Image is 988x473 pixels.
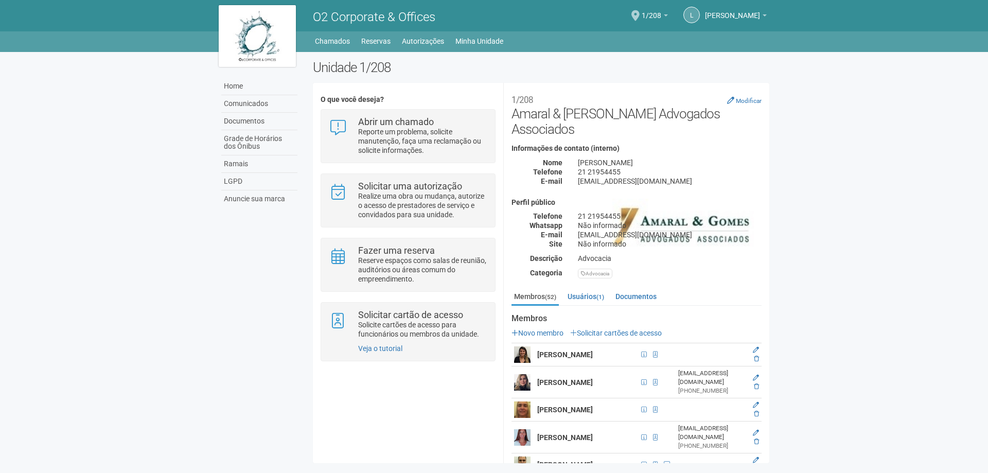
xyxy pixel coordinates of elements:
[221,130,297,155] a: Grade de Horários dos Ônibus
[753,374,759,381] a: Editar membro
[514,401,531,418] img: user.png
[642,13,668,21] a: 1/208
[705,13,767,21] a: [PERSON_NAME]
[511,145,762,152] h4: Informações de contato (interno)
[315,34,350,48] a: Chamados
[570,254,769,263] div: Advocacia
[221,190,297,207] a: Anuncie sua marca
[533,168,562,176] strong: Telefone
[321,96,495,103] h4: O que você deseja?
[754,383,759,390] a: Excluir membro
[642,2,661,20] span: 1/208
[530,269,562,277] strong: Categoria
[358,127,487,155] p: Reporte um problema, solicite manutenção, faça uma reclamação ou solicite informações.
[570,239,769,249] div: Não informado
[402,34,444,48] a: Autorizações
[511,95,533,105] small: 1/208
[537,461,593,469] strong: [PERSON_NAME]
[514,346,531,363] img: user.png
[511,329,563,337] a: Novo membro
[313,10,435,24] span: O2 Corporate & Offices
[537,406,593,414] strong: [PERSON_NAME]
[736,97,762,104] small: Modificar
[570,329,662,337] a: Solicitar cartões de acesso
[511,199,762,206] h4: Perfil público
[549,240,562,248] strong: Site
[514,457,531,473] img: user.png
[511,289,559,306] a: Membros(52)
[613,289,659,304] a: Documentos
[358,309,463,320] strong: Solicitar cartão de acesso
[511,314,762,323] strong: Membros
[221,113,297,130] a: Documentos
[533,212,562,220] strong: Telefone
[754,438,759,445] a: Excluir membro
[530,254,562,262] strong: Descrição
[683,7,700,23] a: L
[753,401,759,409] a: Editar membro
[358,181,462,191] strong: Solicitar uma autorização
[705,2,760,20] span: Luciana
[570,167,769,177] div: 21 21954455
[358,191,487,219] p: Realize uma obra ou mudança, autorize o acesso de prestadores de serviço e convidados para sua un...
[514,374,531,391] img: user.png
[545,293,556,301] small: (52)
[358,245,435,256] strong: Fazer uma reserva
[537,378,593,387] strong: [PERSON_NAME]
[753,429,759,436] a: Editar membro
[329,310,487,339] a: Solicitar cartão de acesso Solicite cartões de acesso para funcionários ou membros da unidade.
[537,351,593,359] strong: [PERSON_NAME]
[727,96,762,104] a: Modificar
[570,230,769,239] div: [EMAIL_ADDRESS][DOMAIN_NAME]
[578,269,612,278] div: Advocacia
[678,387,745,395] div: [PHONE_NUMBER]
[313,60,769,75] h2: Unidade 1/208
[511,91,762,137] h2: Amaral & [PERSON_NAME] Advogados Associados
[329,182,487,219] a: Solicitar uma autorização Realize uma obra ou mudança, autorize o acesso de prestadores de serviç...
[358,116,434,127] strong: Abrir um chamado
[219,5,296,67] img: logo.jpg
[530,221,562,230] strong: Whatsapp
[514,429,531,446] img: user.png
[358,320,487,339] p: Solicite cartões de acesso para funcionários ou membros da unidade.
[570,177,769,186] div: [EMAIL_ADDRESS][DOMAIN_NAME]
[537,433,593,442] strong: [PERSON_NAME]
[612,199,754,250] img: business.png
[221,155,297,173] a: Ramais
[221,95,297,113] a: Comunicados
[570,212,769,221] div: 21 21954455
[754,355,759,362] a: Excluir membro
[543,159,562,167] strong: Nome
[329,246,487,284] a: Fazer uma reserva Reserve espaços como salas de reunião, auditórios ou áreas comum do empreendime...
[221,78,297,95] a: Home
[596,293,604,301] small: (1)
[678,369,745,387] div: [EMAIL_ADDRESS][DOMAIN_NAME]
[570,158,769,167] div: [PERSON_NAME]
[753,346,759,354] a: Editar membro
[329,117,487,155] a: Abrir um chamado Reporte um problema, solicite manutenção, faça uma reclamação ou solicite inform...
[358,256,487,284] p: Reserve espaços como salas de reunião, auditórios ou áreas comum do empreendimento.
[678,424,745,442] div: [EMAIL_ADDRESS][DOMAIN_NAME]
[361,34,391,48] a: Reservas
[221,173,297,190] a: LGPD
[753,457,759,464] a: Editar membro
[358,344,402,353] a: Veja o tutorial
[455,34,503,48] a: Minha Unidade
[678,442,745,450] div: [PHONE_NUMBER]
[541,177,562,185] strong: E-mail
[541,231,562,239] strong: E-mail
[565,289,607,304] a: Usuários(1)
[570,221,769,230] div: Não informado
[754,410,759,417] a: Excluir membro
